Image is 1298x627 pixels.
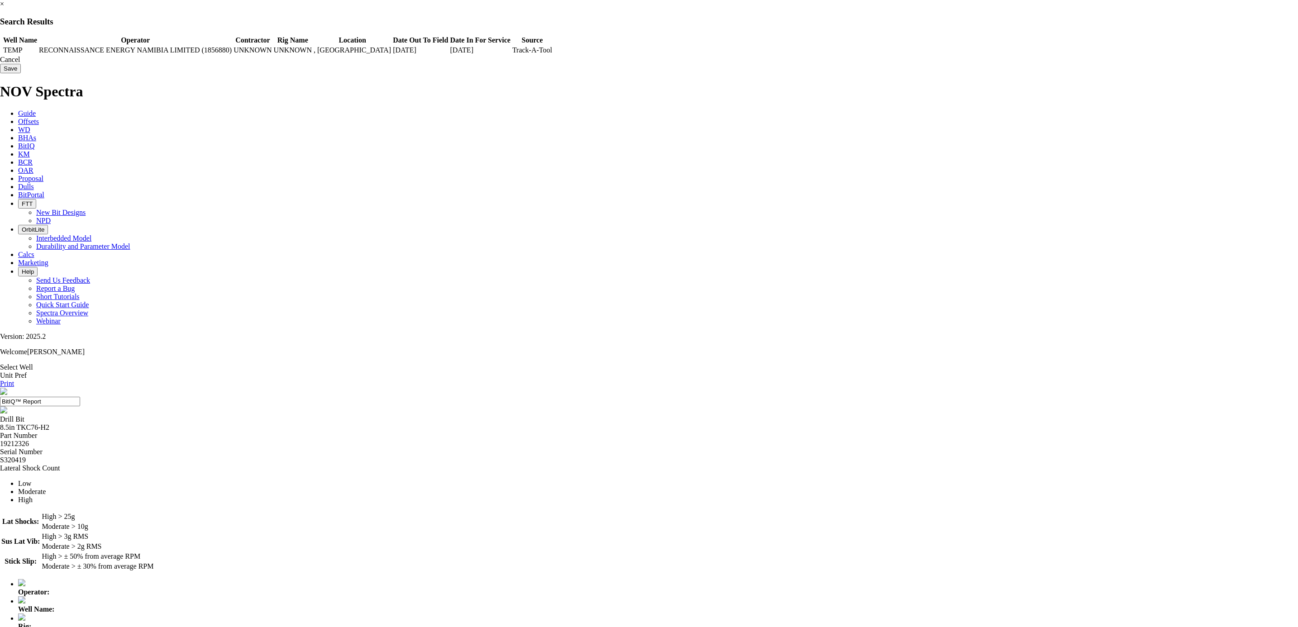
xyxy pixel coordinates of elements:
td: TEMP [3,46,38,55]
span: FTT [22,200,33,207]
img: icon_operator.940e42f7.svg [18,579,25,586]
li: Low [18,480,1298,488]
strong: Operator: [18,588,49,596]
a: Spectra Overview [36,309,88,317]
th: Well Name [3,36,38,45]
th: Source [512,36,553,45]
span: BCR [18,158,33,166]
span: WD [18,126,30,133]
span: Marketing [18,259,48,266]
td: Moderate > ± 30% from average RPM [41,562,154,571]
a: Durability and Parameter Model [36,242,130,250]
th: Rig Name [273,36,312,45]
td: UNKNOWN [273,46,312,55]
span: [PERSON_NAME] [27,348,85,356]
span: OAR [18,166,33,174]
th: Location [313,36,391,45]
img: icon_well.0b8d097f.svg [18,596,25,603]
a: New Bit Designs [36,209,86,216]
span: Calcs [18,251,34,258]
td: Moderate > 2g RMS [41,542,154,551]
td: RECONNAISSANCE ENERGY NAMIBIA LIMITED (1856880) [38,46,232,55]
td: High > 25g [41,512,154,521]
span: KM [18,150,30,158]
li: High [18,496,1298,504]
td: UNKNOWN [233,46,272,55]
img: icon_rig.fbd60ce0.svg [18,613,25,621]
a: Short Tutorials [36,293,80,300]
span: BHAs [18,134,36,142]
span: BitPortal [18,191,44,199]
td: High > 3g RMS [41,532,154,541]
a: Webinar [36,317,61,325]
span: OrbitLite [22,226,44,233]
th: Date Out To Field [392,36,449,45]
span: Dulls [18,183,34,190]
th: Contractor [233,36,272,45]
td: [DATE] [449,46,511,55]
span: Help [22,268,34,275]
td: Moderate > 10g [41,522,154,531]
a: Interbedded Model [36,234,91,242]
th: Sus Lat Vib: [1,532,40,551]
span: Guide [18,109,36,117]
a: Send Us Feedback [36,276,90,284]
span: Offsets [18,118,39,125]
li: Moderate [18,488,1298,496]
th: Operator [38,36,232,45]
td: High > ± 50% from average RPM [41,552,154,561]
td: [DATE] [392,46,449,55]
td: , [GEOGRAPHIC_DATA] [313,46,391,55]
strong: Well Name: [18,605,54,613]
th: Date In For Service [449,36,511,45]
span: Proposal [18,175,43,182]
a: NPD [36,217,51,224]
a: Report a Bug [36,285,75,292]
a: Quick Start Guide [36,301,89,309]
span: BitIQ [18,142,34,150]
th: Stick Slip: [1,552,40,571]
th: Lat Shocks: [1,512,40,531]
td: Track-A-Tool [512,46,553,55]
